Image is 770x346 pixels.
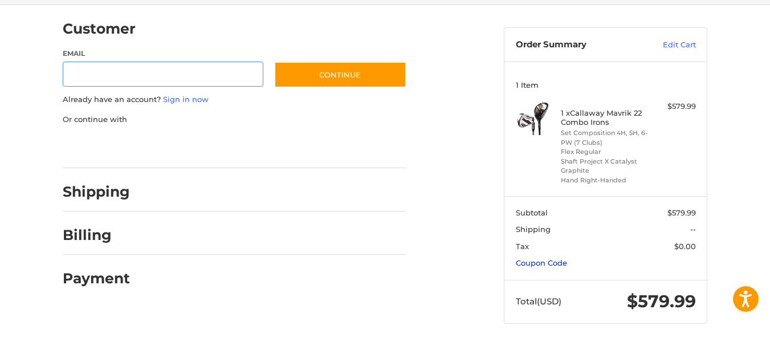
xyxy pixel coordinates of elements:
span: Subtotal [516,208,548,217]
a: Sign in now [163,95,209,104]
li: Hand Right-Handed [561,176,648,185]
span: $579.99 [627,291,696,312]
span: $0.00 [674,242,696,251]
h2: Billing [63,226,129,244]
li: Set Composition 4H, 5H, 6-PW (7 Clubs) [561,128,648,147]
iframe: PayPal-paypal [59,136,145,157]
iframe: PayPal-paylater [156,136,241,157]
div: $579.99 [651,101,696,112]
span: Total (USD) [516,296,561,307]
h3: 1 Item [516,80,696,89]
h2: Customer [63,20,136,38]
a: Coupon Code [516,258,567,267]
h2: Payment [63,270,130,287]
p: Or continue with [63,114,406,125]
iframe: PayPal-venmo [252,136,338,157]
span: -- [690,225,696,234]
span: Shipping [516,225,551,234]
span: $579.99 [667,208,696,217]
a: Edit Cart [638,39,696,51]
p: Already have an account? [63,94,406,105]
h4: 1 x Callaway Mavrik 22 Combo Irons [561,108,648,127]
h3: Order Summary [516,39,638,51]
li: Shaft Project X Catalyst Graphite [561,157,648,176]
li: Flex Regular [561,147,648,157]
h2: Shipping [63,183,130,201]
label: Email [63,48,263,59]
span: Tax [516,242,529,251]
button: Continue [274,62,406,88]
